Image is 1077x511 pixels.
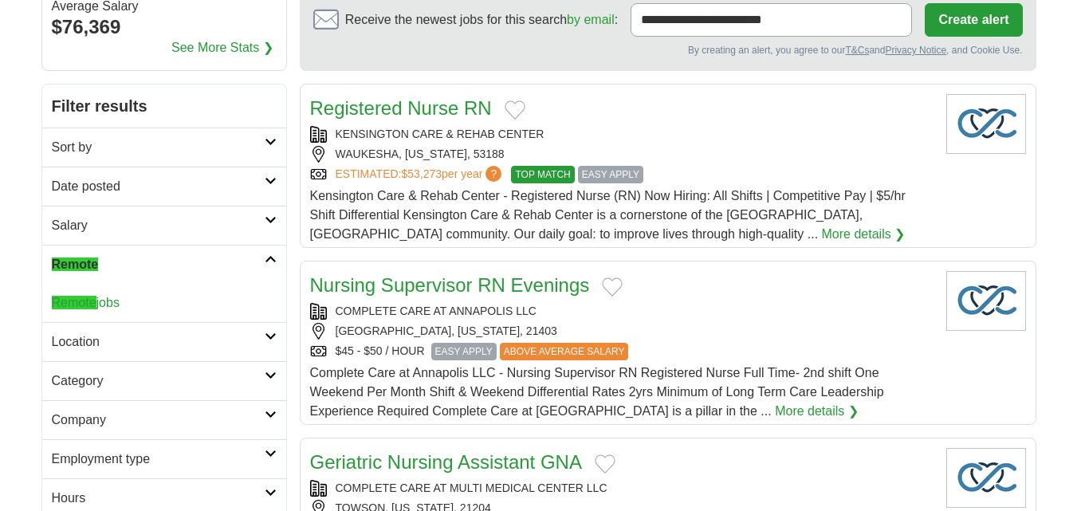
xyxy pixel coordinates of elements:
a: Location [42,322,286,361]
div: $76,369 [52,13,277,41]
a: T&Cs [845,45,869,56]
span: ABOVE AVERAGE SALARY [500,343,629,360]
a: Geriatric Nursing Assistant GNA [310,451,582,473]
a: Sort by [42,128,286,167]
button: Add to favorite jobs [595,454,615,474]
span: ? [485,166,501,182]
h2: Location [52,332,265,352]
div: KENSINGTON CARE & REHAB CENTER [310,126,934,143]
span: $53,273 [401,167,442,180]
a: More details ❯ [775,402,859,421]
a: Registered Nurse RN [310,97,492,119]
h2: Date posted [52,177,265,196]
h2: Sort by [52,138,265,157]
a: ESTIMATED:$53,273per year? [336,166,505,183]
a: Nursing Supervisor RN Evenings [310,274,590,296]
h2: Filter results [42,85,286,128]
img: Company logo [946,448,1026,508]
h2: Employment type [52,450,265,469]
a: Privacy Notice [885,45,946,56]
img: Company logo [946,94,1026,154]
h2: Salary [52,216,265,235]
a: Remotejobs [52,296,120,309]
span: EASY APPLY [578,166,643,183]
a: by email [567,13,615,26]
h2: Company [52,411,265,430]
div: [GEOGRAPHIC_DATA], [US_STATE], 21403 [310,323,934,340]
a: Date posted [42,167,286,206]
div: COMPLETE CARE AT MULTI MEDICAL CENTER LLC [310,480,934,497]
div: COMPLETE CARE AT ANNAPOLIS LLC [310,303,934,320]
span: TOP MATCH [511,166,574,183]
button: Add to favorite jobs [602,277,623,297]
div: By creating an alert, you agree to our and , and Cookie Use. [313,43,1023,57]
em: Remote [52,257,99,271]
h2: Category [52,371,265,391]
span: Complete Care at Annapolis LLC - Nursing Supervisor RN Registered Nurse Full Time- 2nd shift One ... [310,366,884,418]
a: Salary [42,206,286,245]
a: Company [42,400,286,439]
span: Kensington Care & Rehab Center - Registered Nurse (RN) Now Hiring: All Shifts | Competitive Pay |... [310,189,906,241]
img: Company logo [946,271,1026,331]
a: See More Stats ❯ [171,38,273,57]
button: Create alert [925,3,1022,37]
a: More details ❯ [822,225,906,244]
span: Receive the newest jobs for this search : [345,10,618,29]
button: Add to favorite jobs [505,100,525,120]
div: WAUKESHA, [US_STATE], 53188 [310,146,934,163]
h2: Hours [52,489,265,508]
em: Remote [52,296,96,309]
span: EASY APPLY [431,343,497,360]
a: Category [42,361,286,400]
a: Employment type [42,439,286,478]
div: $45 - $50 / HOUR [310,343,934,360]
a: Remote [42,245,286,284]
